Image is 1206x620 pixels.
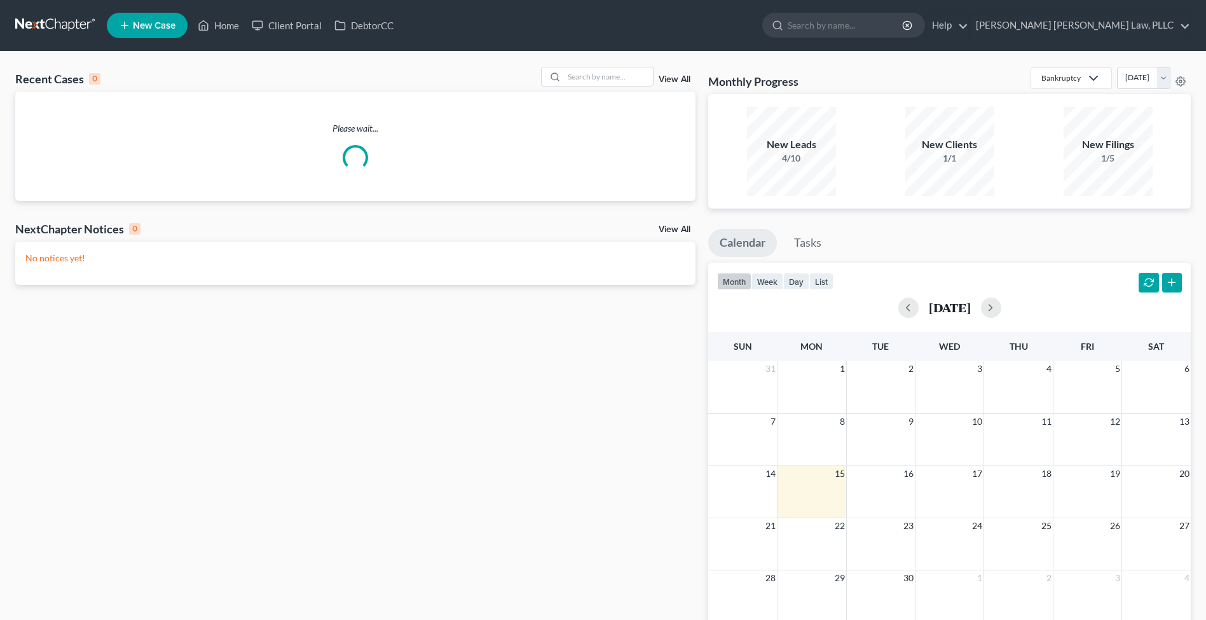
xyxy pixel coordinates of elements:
[1178,518,1191,534] span: 27
[1081,341,1094,352] span: Fri
[833,570,846,586] span: 29
[939,341,960,352] span: Wed
[905,137,994,152] div: New Clients
[245,14,328,37] a: Client Portal
[902,570,915,586] span: 30
[89,73,100,85] div: 0
[1040,414,1053,429] span: 11
[1109,414,1121,429] span: 12
[976,361,983,376] span: 3
[769,414,777,429] span: 7
[1109,466,1121,481] span: 19
[1114,570,1121,586] span: 3
[15,71,100,86] div: Recent Cases
[976,570,983,586] span: 1
[783,229,833,257] a: Tasks
[1045,570,1053,586] span: 2
[1109,518,1121,534] span: 26
[833,518,846,534] span: 22
[764,466,777,481] span: 14
[970,14,1190,37] a: [PERSON_NAME] [PERSON_NAME] Law, PLLC
[926,14,968,37] a: Help
[328,14,400,37] a: DebtorCC
[717,273,751,290] button: month
[1183,570,1191,586] span: 4
[764,570,777,586] span: 28
[783,273,809,290] button: day
[747,137,836,152] div: New Leads
[800,341,823,352] span: Mon
[1114,361,1121,376] span: 5
[902,518,915,534] span: 23
[902,466,915,481] span: 16
[929,301,971,314] h2: [DATE]
[734,341,752,352] span: Sun
[129,223,140,235] div: 0
[788,13,904,37] input: Search by name...
[15,122,696,135] p: Please wait...
[1010,341,1028,352] span: Thu
[1040,518,1053,534] span: 25
[1183,361,1191,376] span: 6
[1041,72,1081,83] div: Bankruptcy
[1040,466,1053,481] span: 18
[764,361,777,376] span: 31
[1178,466,1191,481] span: 20
[1064,137,1153,152] div: New Filings
[1178,414,1191,429] span: 13
[971,414,983,429] span: 10
[708,229,777,257] a: Calendar
[971,466,983,481] span: 17
[191,14,245,37] a: Home
[905,152,994,165] div: 1/1
[1064,152,1153,165] div: 1/5
[809,273,833,290] button: list
[747,152,836,165] div: 4/10
[751,273,783,290] button: week
[839,361,846,376] span: 1
[1045,361,1053,376] span: 4
[564,67,653,86] input: Search by name...
[25,252,685,265] p: No notices yet!
[833,466,846,481] span: 15
[659,75,690,84] a: View All
[907,414,915,429] span: 9
[15,221,140,237] div: NextChapter Notices
[872,341,889,352] span: Tue
[971,518,983,534] span: 24
[1148,341,1164,352] span: Sat
[839,414,846,429] span: 8
[764,518,777,534] span: 21
[907,361,915,376] span: 2
[133,21,175,31] span: New Case
[659,225,690,234] a: View All
[708,74,798,89] h3: Monthly Progress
